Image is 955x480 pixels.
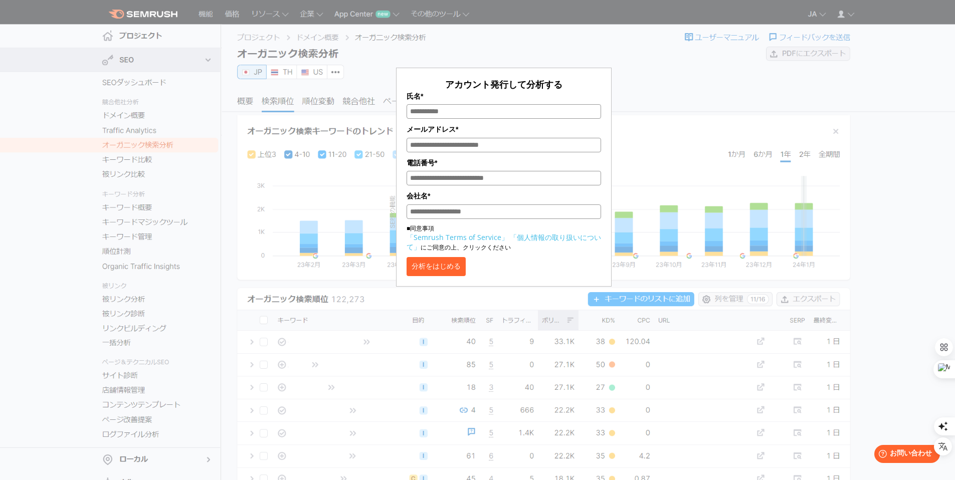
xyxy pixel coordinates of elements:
p: ■同意事項 にご同意の上、クリックください [407,224,601,252]
button: 分析をはじめる [407,257,466,276]
span: アカウント発行して分析する [445,78,562,90]
label: メールアドレス* [407,124,601,135]
label: 電話番号* [407,157,601,168]
a: 「個人情報の取り扱いについて」 [407,232,601,252]
iframe: Help widget launcher [866,441,944,469]
a: 「Semrush Terms of Service」 [407,232,508,242]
